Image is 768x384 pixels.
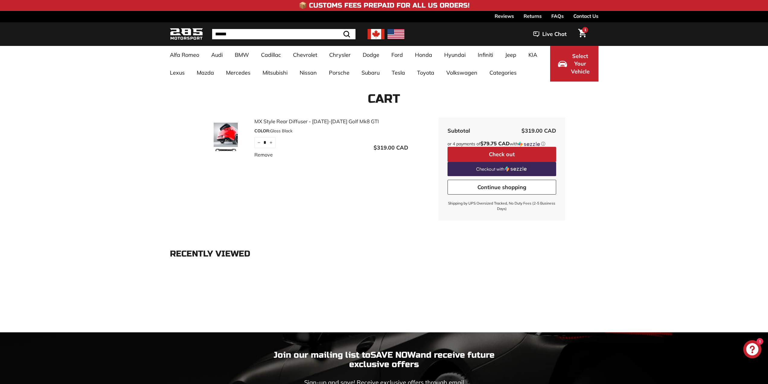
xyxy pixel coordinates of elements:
div: Subtotal [448,127,470,135]
a: Cadillac [255,46,287,64]
inbox-online-store-chat: Shopify online store chat [741,340,763,360]
span: $79.75 CAD [480,140,510,147]
a: Nissan [294,64,323,82]
a: Porsche [323,64,355,82]
strong: SAVE NOW [371,350,416,360]
button: Select Your Vehicle [550,46,598,82]
button: Live Chat [525,27,575,42]
a: Ford [385,46,409,64]
a: Alfa Romeo [164,46,205,64]
p: Join our mailing list to and receive future exclusive offers [263,350,505,369]
span: $319.00 CAD [374,144,408,151]
button: Check out [448,147,556,162]
button: Increase item quantity by one [266,137,276,148]
a: Dodge [357,46,385,64]
span: Select Your Vehicle [570,52,591,76]
a: Tesla [386,64,411,82]
h4: 📦 Customs Fees Prepaid for All US Orders! [299,2,470,9]
a: Mitsubishi [257,64,294,82]
a: Returns [524,11,542,21]
a: Chevrolet [287,46,323,64]
a: Toyota [411,64,440,82]
img: Sezzle [518,141,540,147]
a: Reviews [495,11,514,21]
a: KIA [522,46,543,64]
a: Lexus [164,64,191,82]
input: Search [212,29,355,39]
span: $319.00 CAD [521,127,556,134]
div: Gloss Black [254,128,408,134]
a: Mazda [191,64,220,82]
h1: Cart [170,92,598,105]
span: Live Chat [542,30,567,38]
div: or 4 payments of with [448,141,556,147]
img: Sezzle [505,166,527,172]
a: Cart [575,24,590,44]
a: Mercedes [220,64,257,82]
span: COLOR: [254,128,270,134]
a: BMW [229,46,255,64]
a: Audi [205,46,229,64]
button: Reduce item quantity by one [254,137,263,148]
small: Shipping by UPS Oversized Tracked, No Duty Fees (2-5 Business Days) [448,201,556,211]
a: Infiniti [472,46,499,64]
div: Recently viewed [170,249,598,259]
a: Contact Us [573,11,598,21]
a: Categories [483,64,523,82]
a: Checkout with [448,162,556,176]
img: Logo_285_Motorsport_areodynamics_components [170,27,203,41]
a: Hyundai [438,46,472,64]
a: MX Style Rear Diffuser - [DATE]-[DATE] Golf Mk8 GTI [254,118,408,125]
a: Honda [409,46,438,64]
a: Remove [254,151,273,158]
a: Chrysler [323,46,357,64]
img: MX Style Rear Diffuser - 2022-2025 Golf Mk8 GTI [203,123,248,153]
a: Subaru [355,64,386,82]
div: or 4 payments of$79.75 CADwithSezzle Click to learn more about Sezzle [448,141,556,147]
span: 1 [584,27,586,32]
a: Jeep [499,46,522,64]
a: Continue shopping [448,180,556,195]
a: FAQs [551,11,564,21]
a: Volkswagen [440,64,483,82]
